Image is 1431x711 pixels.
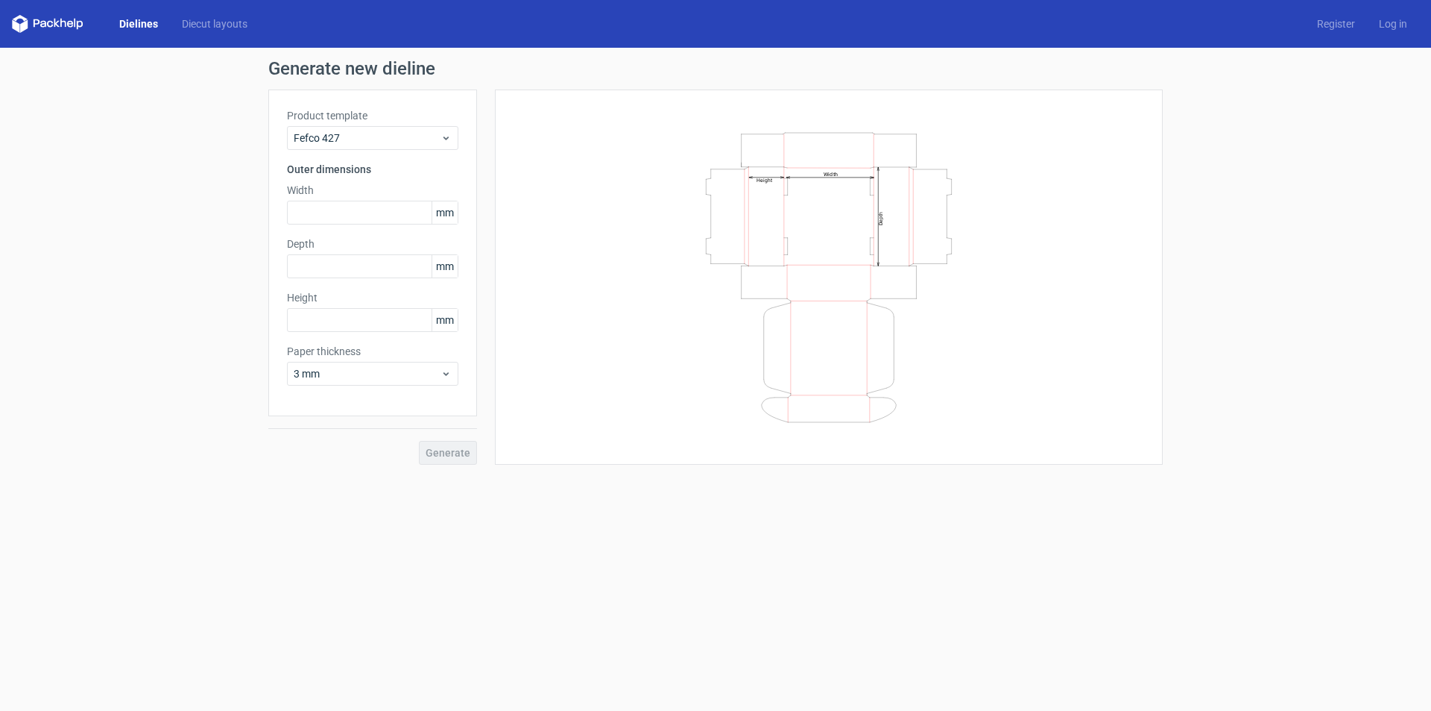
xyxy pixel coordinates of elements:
[287,183,458,198] label: Width
[287,162,458,177] h3: Outer dimensions
[287,344,458,359] label: Paper thickness
[107,16,170,31] a: Dielines
[294,131,440,145] span: Fefco 427
[1367,16,1419,31] a: Log in
[432,201,458,224] span: mm
[756,177,772,183] text: Height
[170,16,259,31] a: Diecut layouts
[824,170,838,177] text: Width
[878,211,884,225] text: Depth
[287,108,458,123] label: Product template
[432,255,458,278] span: mm
[432,309,458,331] span: mm
[287,290,458,305] label: Height
[287,237,458,251] label: Depth
[294,366,440,381] span: 3 mm
[268,60,1163,78] h1: Generate new dieline
[1305,16,1367,31] a: Register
